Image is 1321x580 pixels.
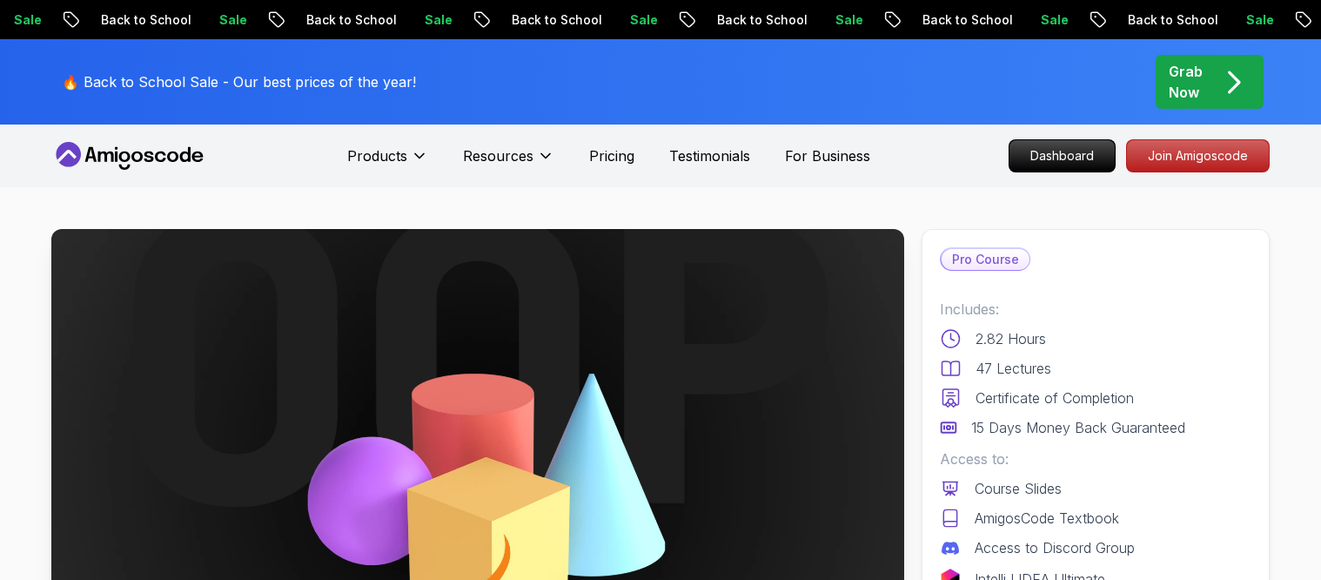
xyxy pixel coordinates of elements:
[976,388,1134,408] p: Certificate of Completion
[347,145,428,180] button: Products
[143,11,198,29] p: Sale
[435,11,553,29] p: Back to School
[1126,139,1270,172] a: Join Amigoscode
[24,11,143,29] p: Back to School
[589,145,634,166] a: Pricing
[347,145,407,166] p: Products
[785,145,870,166] a: For Business
[940,448,1251,469] p: Access to:
[975,537,1135,558] p: Access to Discord Group
[1009,139,1116,172] a: Dashboard
[553,11,609,29] p: Sale
[942,249,1029,270] p: Pro Course
[759,11,815,29] p: Sale
[976,328,1046,349] p: 2.82 Hours
[975,508,1119,529] p: AmigosCode Textbook
[1127,140,1269,172] p: Join Amigoscode
[975,478,1062,499] p: Course Slides
[940,299,1251,320] p: Includes:
[463,145,554,180] button: Resources
[463,145,533,166] p: Resources
[1051,11,1170,29] p: Back to School
[964,11,1020,29] p: Sale
[640,11,759,29] p: Back to School
[846,11,964,29] p: Back to School
[62,71,416,92] p: 🔥 Back to School Sale - Our best prices of the year!
[1170,11,1225,29] p: Sale
[348,11,404,29] p: Sale
[971,417,1185,438] p: 15 Days Money Back Guaranteed
[1169,61,1203,103] p: Grab Now
[976,358,1051,379] p: 47 Lectures
[1009,140,1115,172] p: Dashboard
[230,11,348,29] p: Back to School
[669,145,750,166] a: Testimonials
